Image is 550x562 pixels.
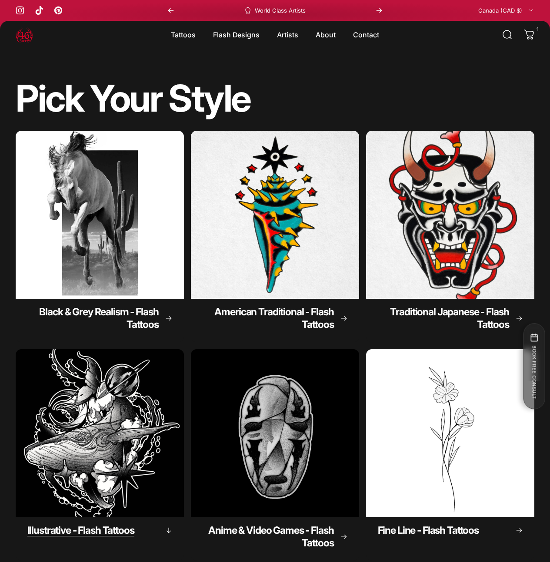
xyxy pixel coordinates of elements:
[344,26,388,44] a: Contact
[168,80,250,117] animate-element: Style
[366,349,534,561] a: Fine Line - Flash Tattoos
[191,131,359,342] a: American Traditional - Flash Tattoos
[378,524,479,536] span: Fine Line - Flash Tattoos
[204,26,268,44] summary: Flash Designs
[520,25,539,44] a: 1 item
[162,26,204,44] summary: Tattoos
[366,131,534,342] a: Traditional Japanese - Flash Tattoos
[90,80,162,117] animate-element: Your
[16,349,184,561] a: Illustrative - Flash Tattoos
[268,26,307,44] summary: Artists
[307,26,344,44] summary: About
[16,80,83,117] animate-element: Pick
[478,7,522,14] span: Canada (CAD $)
[537,25,539,33] cart-count: 1 item
[255,7,306,14] p: World Class Artists
[191,349,359,561] a: Anime & Video Games - Flash Tattoos
[214,306,333,331] span: American Traditional - Flash Tattoos
[523,323,545,409] button: BOOK FREE CONSULT
[27,524,134,536] span: Illustrative - Flash Tattoos
[162,26,388,44] nav: Primary
[208,524,333,549] span: Anime & Video Games - Flash Tattoos
[16,131,184,342] a: Black & Grey Realism - Flash Tattoos
[39,306,158,331] span: Black & Grey Realism - Flash Tattoos
[390,306,509,331] span: Traditional Japanese - Flash Tattoos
